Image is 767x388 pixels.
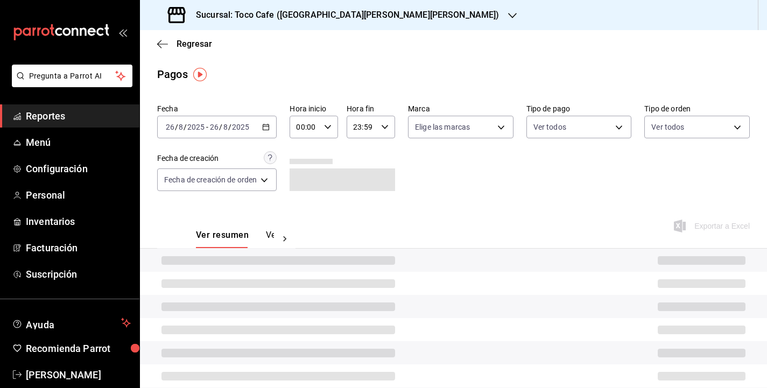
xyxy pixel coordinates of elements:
span: Ver todos [651,122,684,132]
div: Fecha de creación [157,153,219,164]
span: - [206,123,208,131]
span: Suscripción [26,267,131,281]
a: Pregunta a Parrot AI [8,78,132,89]
span: / [175,123,178,131]
span: / [184,123,187,131]
span: Ayuda [26,316,117,329]
div: Pagos [157,66,188,82]
label: Hora inicio [290,105,338,112]
span: Regresar [177,39,212,49]
label: Tipo de pago [526,105,632,112]
button: Regresar [157,39,212,49]
span: Recomienda Parrot [26,341,131,356]
span: / [219,123,222,131]
input: -- [165,123,175,131]
button: Pregunta a Parrot AI [12,65,132,87]
span: Ver todos [533,122,566,132]
label: Tipo de orden [644,105,750,112]
input: ---- [231,123,250,131]
span: Personal [26,188,131,202]
span: Menú [26,135,131,150]
span: Reportes [26,109,131,123]
div: navigation tabs [196,230,274,248]
span: Elige las marcas [415,122,470,132]
span: Fecha de creación de orden [164,174,257,185]
span: / [228,123,231,131]
img: Tooltip marker [193,68,207,81]
input: -- [223,123,228,131]
label: Hora fin [347,105,395,112]
h3: Sucursal: Toco Cafe ([GEOGRAPHIC_DATA][PERSON_NAME][PERSON_NAME]) [187,9,499,22]
button: Ver pagos [266,230,306,248]
button: open_drawer_menu [118,28,127,37]
input: -- [178,123,184,131]
span: Pregunta a Parrot AI [29,70,116,82]
input: ---- [187,123,205,131]
label: Marca [408,105,513,112]
span: [PERSON_NAME] [26,368,131,382]
span: Facturación [26,241,131,255]
span: Inventarios [26,214,131,229]
label: Fecha [157,105,277,112]
input: -- [209,123,219,131]
span: Configuración [26,161,131,176]
button: Ver resumen [196,230,249,248]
